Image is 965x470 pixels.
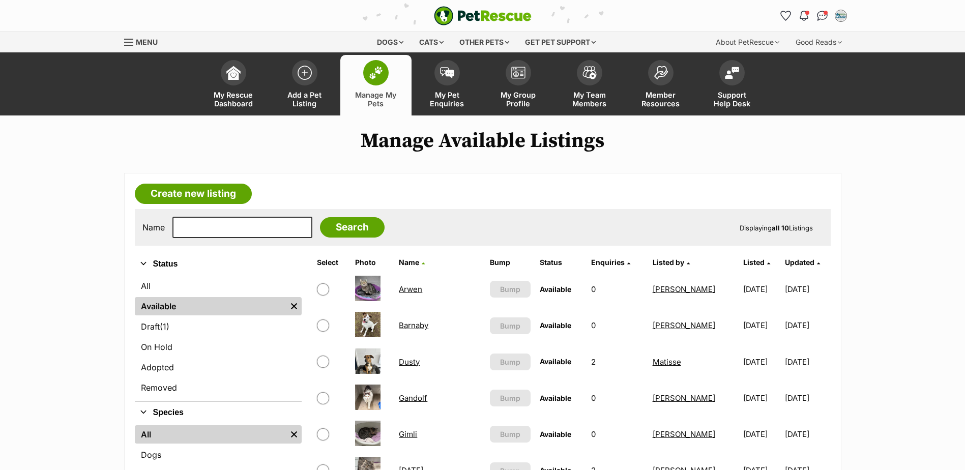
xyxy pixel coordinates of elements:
[226,66,241,80] img: dashboard-icon-eb2f2d2d3e046f16d808141f083e7271f6b2e854fb5c12c21221c1fb7104beca.svg
[399,429,417,439] a: Gimli
[739,417,784,452] td: [DATE]
[500,320,520,331] span: Bump
[587,344,647,379] td: 2
[785,417,830,452] td: [DATE]
[772,224,789,232] strong: all 10
[625,55,696,115] a: Member Resources
[434,6,532,25] a: PetRescue
[540,321,571,330] span: Available
[796,8,812,24] button: Notifications
[739,308,784,343] td: [DATE]
[412,55,483,115] a: My Pet Enquiries
[142,223,165,232] label: Name
[135,317,302,336] a: Draft
[135,257,302,271] button: Status
[483,55,554,115] a: My Group Profile
[135,378,302,397] a: Removed
[778,8,849,24] ul: Account quick links
[540,394,571,402] span: Available
[567,91,612,108] span: My Team Members
[540,430,571,438] span: Available
[817,11,828,21] img: chat-41dd97257d64d25036548639549fe6c8038ab92f7586957e7f3b1b290dea8141.svg
[788,32,849,52] div: Good Reads
[135,275,302,401] div: Status
[500,393,520,403] span: Bump
[785,258,814,267] span: Updated
[638,91,684,108] span: Member Resources
[136,38,158,46] span: Menu
[800,11,808,21] img: notifications-46538b983faf8c2785f20acdc204bb7945ddae34d4c08c2a6579f10ce5e182be.svg
[211,91,256,108] span: My Rescue Dashboard
[434,6,532,25] img: logo-e224e6f780fb5917bec1dbf3a21bbac754714ae5b6737aabdf751b685950b380.svg
[785,258,820,267] a: Updated
[490,317,531,334] button: Bump
[286,297,302,315] a: Remove filter
[313,254,350,271] th: Select
[500,357,520,367] span: Bump
[653,357,681,367] a: Matisse
[725,67,739,79] img: help-desk-icon-fdf02630f3aa405de69fd3d07c3f3aa587a6932b1a1747fa1d2bba05be0121f9.svg
[591,258,625,267] span: translation missing: en.admin.listings.index.attributes.enquiries
[160,320,169,333] span: (1)
[135,406,302,419] button: Species
[653,258,690,267] a: Listed by
[518,32,603,52] div: Get pet support
[591,258,630,267] a: Enquiries
[653,429,715,439] a: [PERSON_NAME]
[399,357,420,367] a: Dusty
[653,320,715,330] a: [PERSON_NAME]
[836,11,846,21] img: Alicia franklin profile pic
[399,393,427,403] a: Gandolf
[412,32,451,52] div: Cats
[490,354,531,370] button: Bump
[511,67,525,79] img: group-profile-icon-3fa3cf56718a62981997c0bc7e787c4b2cf8bcc04b72c1350f741eb67cf2f40e.svg
[778,8,794,24] a: Favourites
[696,55,768,115] a: Support Help Desk
[653,284,715,294] a: [PERSON_NAME]
[653,393,715,403] a: [PERSON_NAME]
[739,380,784,416] td: [DATE]
[587,272,647,307] td: 0
[536,254,586,271] th: Status
[399,258,419,267] span: Name
[351,254,394,271] th: Photo
[554,55,625,115] a: My Team Members
[135,184,252,204] a: Create new listing
[814,8,831,24] a: Conversations
[785,308,830,343] td: [DATE]
[785,344,830,379] td: [DATE]
[785,272,830,307] td: [DATE]
[833,8,849,24] button: My account
[540,357,571,366] span: Available
[135,297,286,315] a: Available
[198,55,269,115] a: My Rescue Dashboard
[286,425,302,444] a: Remove filter
[486,254,535,271] th: Bump
[269,55,340,115] a: Add a Pet Listing
[399,320,428,330] a: Barnaby
[298,66,312,80] img: add-pet-listing-icon-0afa8454b4691262ce3f59096e99ab1cd57d4a30225e0717b998d2c9b9846f56.svg
[370,32,411,52] div: Dogs
[495,91,541,108] span: My Group Profile
[587,380,647,416] td: 0
[654,66,668,79] img: member-resources-icon-8e73f808a243e03378d46382f2149f9095a855e16c252ad45f914b54edf8863c.svg
[490,426,531,443] button: Bump
[709,91,755,108] span: Support Help Desk
[124,32,165,50] a: Menu
[440,67,454,78] img: pet-enquiries-icon-7e3ad2cf08bfb03b45e93fb7055b45f3efa6380592205ae92323e6603595dc1f.svg
[582,66,597,79] img: team-members-icon-5396bd8760b3fe7c0b43da4ab00e1e3bb1a5d9ba89233759b79545d2d3fc5d0d.svg
[320,217,385,238] input: Search
[500,429,520,439] span: Bump
[353,91,399,108] span: Manage My Pets
[653,258,684,267] span: Listed by
[452,32,516,52] div: Other pets
[369,66,383,79] img: manage-my-pets-icon-02211641906a0b7f246fdf0571729dbe1e7629f14944591b6c1af311fb30b64b.svg
[587,308,647,343] td: 0
[490,390,531,406] button: Bump
[739,344,784,379] td: [DATE]
[785,380,830,416] td: [DATE]
[135,446,302,464] a: Dogs
[743,258,770,267] a: Listed
[540,285,571,293] span: Available
[743,258,765,267] span: Listed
